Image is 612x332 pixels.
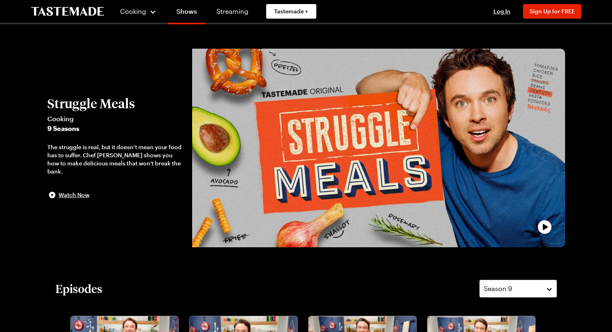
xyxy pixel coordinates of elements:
[59,191,89,199] span: Watch Now
[484,284,512,293] span: Season 9
[523,4,581,19] button: Sign Up for FREE
[47,114,184,124] span: Cooking
[31,7,104,16] a: To Tastemade Home Page
[192,49,565,247] img: Struggle Meals
[120,2,157,21] button: Cooking
[47,143,184,176] div: The struggle is real, but it doesn’t mean your food has to suffer. Chef [PERSON_NAME] shows you h...
[493,8,510,15] span: Log In
[486,7,518,15] button: Log In
[47,96,184,111] h2: Struggle Meals
[266,4,316,19] a: Tastemade +
[47,96,184,200] button: Struggle MealsCooking9 SeasonsThe struggle is real, but it doesn’t mean your food has to suffer. ...
[120,7,146,15] span: Cooking
[55,281,102,296] h2: Episodes
[168,2,205,24] a: Shows
[192,49,565,247] button: play trailer
[479,280,557,298] button: Season 9
[529,8,575,15] span: Sign Up for FREE
[274,7,308,15] span: Tastemade +
[47,124,184,133] span: 9 Seasons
